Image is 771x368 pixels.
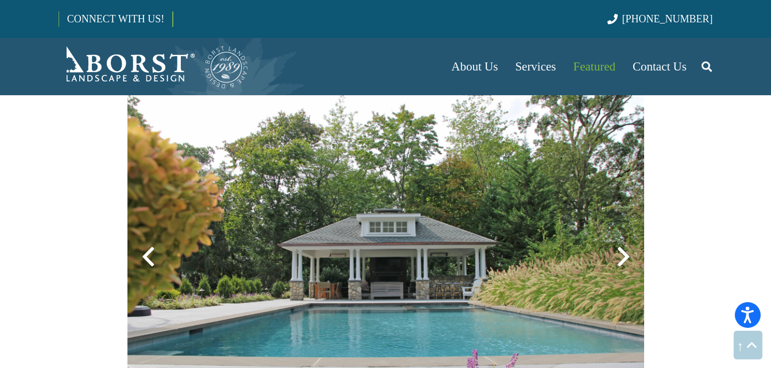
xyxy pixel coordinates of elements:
[695,52,718,81] a: Search
[565,38,624,95] a: Featured
[622,13,713,25] span: [PHONE_NUMBER]
[506,38,564,95] a: Services
[451,60,498,73] span: About Us
[515,60,556,73] span: Services
[59,5,172,33] a: CONNECT WITH US!
[443,38,506,95] a: About Us
[734,331,762,359] a: Back to top
[59,44,249,89] a: Borst-Logo
[574,60,615,73] span: Featured
[607,13,712,25] a: [PHONE_NUMBER]
[633,60,687,73] span: Contact Us
[624,38,695,95] a: Contact Us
